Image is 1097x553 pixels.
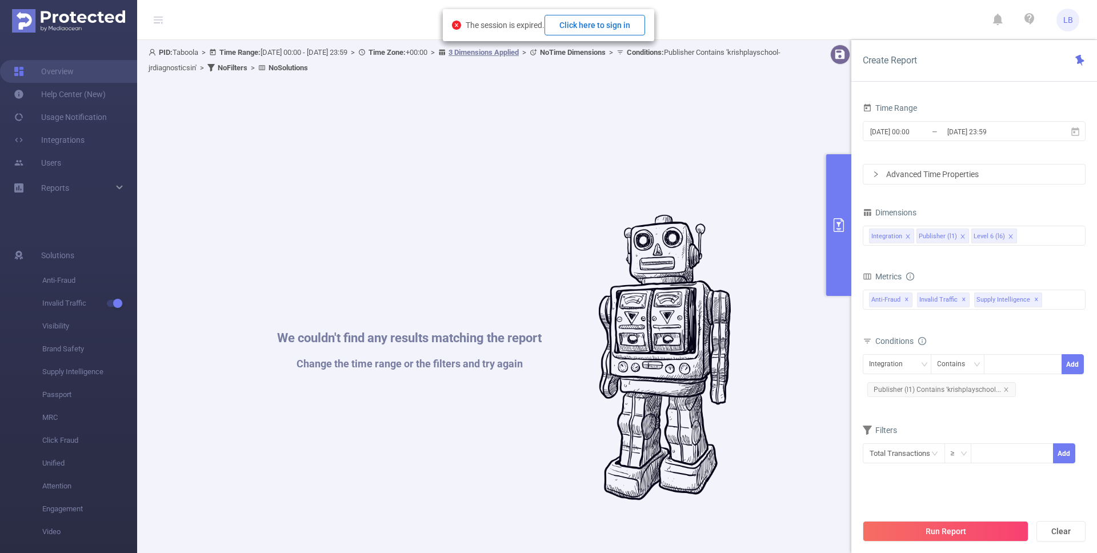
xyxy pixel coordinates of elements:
[519,48,530,57] span: >
[918,337,926,345] i: icon: info-circle
[545,15,645,35] button: Click here to sign in
[42,360,137,383] span: Supply Intelligence
[1003,387,1009,392] i: icon: close
[466,21,645,30] span: The session is expired.
[269,63,308,72] b: No Solutions
[347,48,358,57] span: >
[869,355,911,374] div: Integration
[971,229,1017,243] li: Level 6 (l6)
[905,234,911,241] i: icon: close
[219,48,261,57] b: Time Range:
[916,229,969,243] li: Publisher (l1)
[863,426,897,435] span: Filters
[42,475,137,498] span: Attention
[871,229,902,244] div: Integration
[14,83,106,106] a: Help Center (New)
[247,63,258,72] span: >
[42,452,137,475] span: Unified
[869,124,962,139] input: Start date
[867,382,1016,397] span: Publisher (l1) Contains 'krishplayschool...
[1053,443,1075,463] button: Add
[14,129,85,151] a: Integrations
[41,183,69,193] span: Reports
[904,293,909,307] span: ✕
[921,361,928,369] i: icon: down
[960,234,966,241] i: icon: close
[1034,293,1039,307] span: ✕
[606,48,616,57] span: >
[974,361,980,369] i: icon: down
[198,48,209,57] span: >
[159,48,173,57] b: PID:
[875,336,926,346] span: Conditions
[42,315,137,338] span: Visibility
[627,48,664,57] b: Conditions :
[960,450,967,458] i: icon: down
[962,293,966,307] span: ✕
[951,444,963,463] div: ≥
[863,165,1085,184] div: icon: rightAdvanced Time Properties
[869,292,912,307] span: Anti-Fraud
[197,63,207,72] span: >
[540,48,606,57] b: No Time Dimensions
[41,177,69,199] a: Reports
[869,229,914,243] li: Integration
[946,124,1039,139] input: End date
[42,406,137,429] span: MRC
[218,63,247,72] b: No Filters
[14,60,74,83] a: Overview
[42,498,137,520] span: Engagement
[974,292,1042,307] span: Supply Intelligence
[42,269,137,292] span: Anti-Fraud
[938,355,974,374] div: Contains
[863,103,917,113] span: Time Range
[863,272,902,281] span: Metrics
[14,151,61,174] a: Users
[1063,9,1073,31] span: LB
[872,171,879,178] i: icon: right
[14,106,107,129] a: Usage Notification
[917,292,970,307] span: Invalid Traffic
[906,273,914,280] i: icon: info-circle
[1008,234,1014,241] i: icon: close
[369,48,406,57] b: Time Zone:
[863,55,917,66] span: Create Report
[863,521,1028,542] button: Run Report
[41,244,74,267] span: Solutions
[452,21,461,30] i: icon: close-circle
[42,429,137,452] span: Click Fraud
[277,332,542,344] h1: We couldn't find any results matching the report
[1062,354,1084,374] button: Add
[42,292,137,315] span: Invalid Traffic
[42,383,137,406] span: Passport
[42,338,137,360] span: Brand Safety
[974,229,1005,244] div: Level 6 (l6)
[277,359,542,369] h1: Change the time range or the filters and try again
[449,48,519,57] u: 3 Dimensions Applied
[1036,521,1086,542] button: Clear
[12,9,125,33] img: Protected Media
[919,229,957,244] div: Publisher (l1)
[149,48,780,72] span: Taboola [DATE] 00:00 - [DATE] 23:59 +00:00
[427,48,438,57] span: >
[149,49,159,56] i: icon: user
[42,520,137,543] span: Video
[863,208,916,217] span: Dimensions
[599,215,731,500] img: #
